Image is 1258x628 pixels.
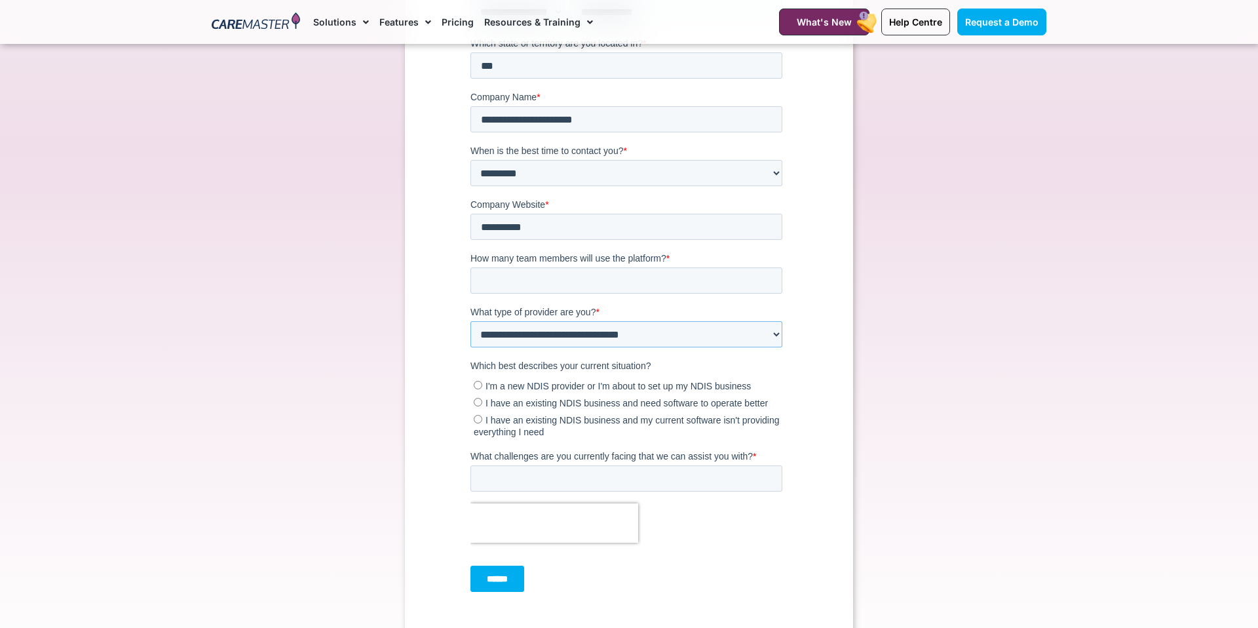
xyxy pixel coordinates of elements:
span: Help Centre [889,16,942,28]
img: CareMaster Logo [212,12,300,32]
span: What's New [797,16,852,28]
span: Request a Demo [965,16,1039,28]
a: Request a Demo [957,9,1046,35]
a: What's New [779,9,869,35]
a: Help Centre [881,9,950,35]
